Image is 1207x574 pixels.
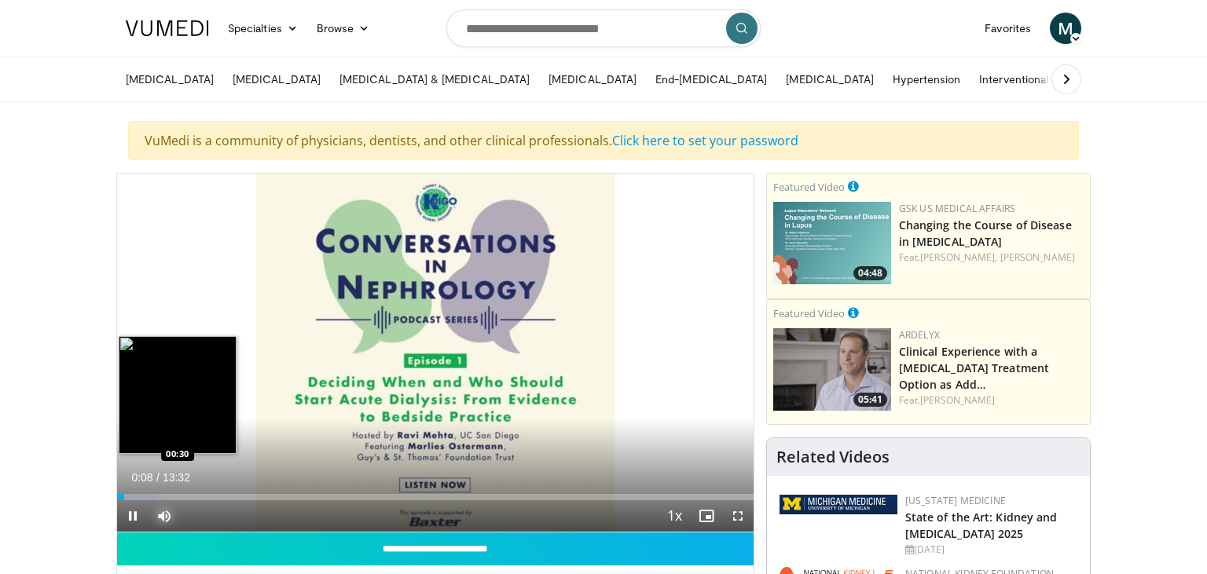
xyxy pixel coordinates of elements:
[131,471,152,484] span: 0:08
[899,250,1084,265] div: Feat.
[853,266,887,280] span: 04:48
[126,20,209,36] img: VuMedi Logo
[1000,250,1075,264] a: [PERSON_NAME]
[899,344,1049,392] a: Clinical Experience with a [MEDICAL_DATA] Treatment Option as Add…
[612,132,798,149] a: Click here to set your password
[156,471,160,484] span: /
[773,328,891,411] img: 936b65e8-beaf-482e-be8f-62eeafe87c20.png.150x105_q85_crop-smart_upscale.png
[780,495,897,514] img: 5ed80e7a-0811-4ad9-9c3a-04de684f05f4.png.150x105_q85_autocrop_double_scale_upscale_version-0.2.png
[905,543,1077,557] div: [DATE]
[330,64,539,95] a: [MEDICAL_DATA] & [MEDICAL_DATA]
[773,202,891,284] img: 617c1126-5952-44a1-b66c-75ce0166d71c.png.150x105_q85_crop-smart_upscale.jpg
[659,500,691,532] button: Playback Rate
[776,448,890,466] h4: Related Videos
[920,250,997,264] a: [PERSON_NAME],
[1050,13,1081,44] a: M
[883,64,970,95] a: Hypertension
[128,121,1079,160] div: VuMedi is a community of physicians, dentists, and other clinical professionals.
[646,64,776,95] a: End-[MEDICAL_DATA]
[773,180,845,194] small: Featured Video
[776,64,883,95] a: [MEDICAL_DATA]
[117,494,754,500] div: Progress Bar
[773,306,845,320] small: Featured Video
[773,328,891,411] a: 05:41
[905,510,1058,541] a: State of the Art: Kidney and [MEDICAL_DATA] 2025
[899,218,1072,249] a: Changing the Course of Disease in [MEDICAL_DATA]
[970,64,1119,95] a: Interventional Nephrology
[899,328,940,342] a: Ardelyx
[853,393,887,407] span: 05:41
[722,500,754,532] button: Fullscreen
[905,494,1006,507] a: [US_STATE] Medicine
[119,336,237,454] img: image.jpeg
[218,13,307,44] a: Specialties
[117,174,754,532] video-js: Video Player
[223,64,330,95] a: [MEDICAL_DATA]
[899,393,1084,408] div: Feat.
[446,9,761,47] input: Search topics, interventions
[975,13,1040,44] a: Favorites
[899,202,1016,215] a: GSK US Medical Affairs
[116,64,223,95] a: [MEDICAL_DATA]
[163,471,190,484] span: 13:32
[691,500,722,532] button: Enable picture-in-picture mode
[307,13,380,44] a: Browse
[539,64,646,95] a: [MEDICAL_DATA]
[149,500,180,532] button: Mute
[117,500,149,532] button: Pause
[773,202,891,284] a: 04:48
[920,393,995,407] a: [PERSON_NAME]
